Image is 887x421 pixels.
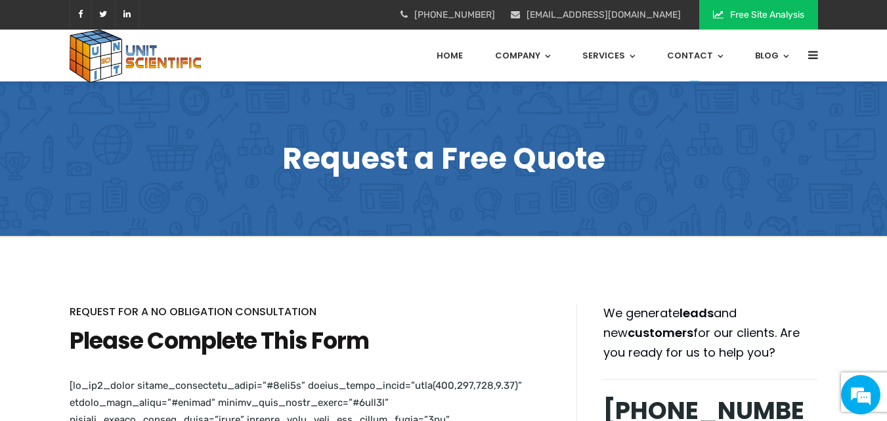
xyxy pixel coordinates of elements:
strong: leads [680,305,714,321]
a: Contact [667,30,723,81]
strong: customers [628,324,693,341]
h6: REQUEST FOR A NO OBLIGATION CONSULTATION [70,303,550,321]
p: Request a Free Quote [70,141,818,177]
p: We generate and new for our clients. Are you ready for us to help you? [603,303,818,363]
li: [PHONE_NUMBER] [400,7,495,24]
a: Company [495,30,550,81]
li: [EMAIL_ADDRESS][DOMAIN_NAME] [511,7,681,24]
a: Blog [755,30,789,81]
a: Services [582,30,635,81]
h1: Please Complete This Form [70,327,550,354]
a: Home [437,30,463,81]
